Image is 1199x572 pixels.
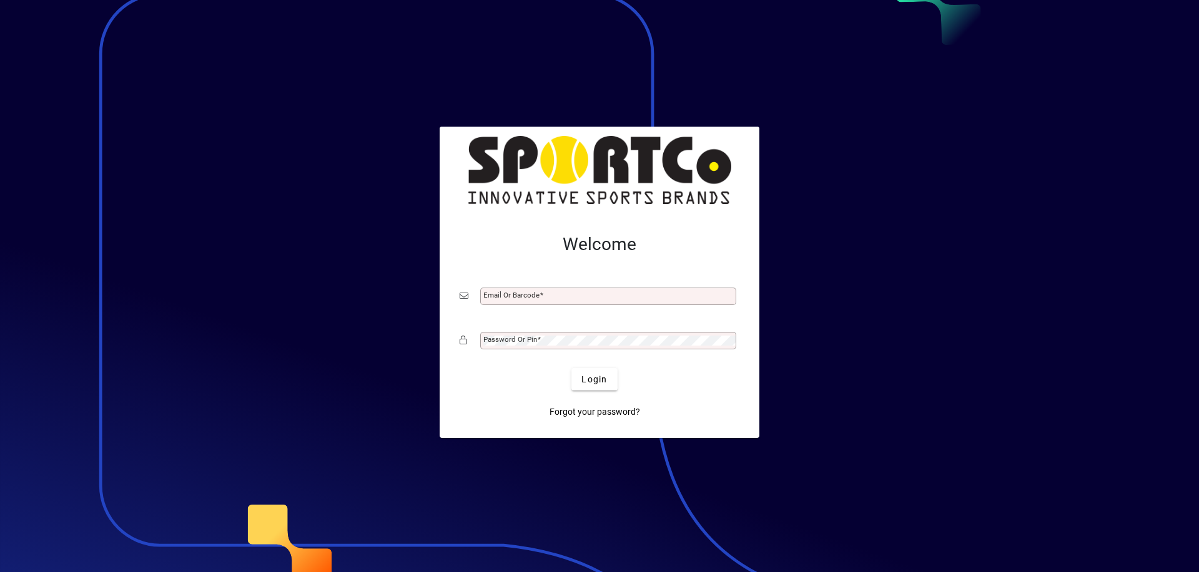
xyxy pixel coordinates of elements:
[545,400,645,423] a: Forgot your password?
[483,291,540,299] mat-label: Email or Barcode
[550,405,640,419] span: Forgot your password?
[571,368,617,390] button: Login
[581,373,607,386] span: Login
[483,335,537,344] mat-label: Password or Pin
[460,234,739,255] h2: Welcome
